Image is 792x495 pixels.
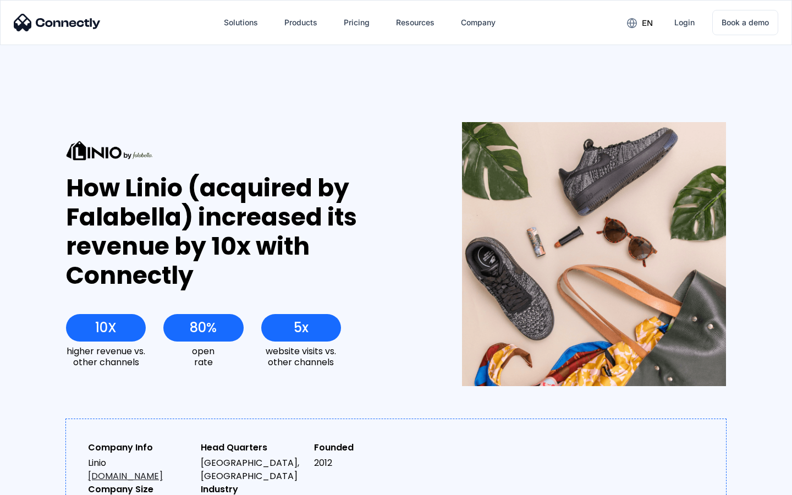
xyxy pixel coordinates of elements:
a: [DOMAIN_NAME] [88,470,163,482]
div: 5x [294,320,309,335]
div: Linio [88,457,192,483]
div: [GEOGRAPHIC_DATA], [GEOGRAPHIC_DATA] [201,457,305,483]
div: Founded [314,441,418,454]
ul: Language list [22,476,66,491]
a: Pricing [335,9,378,36]
div: Solutions [215,9,267,36]
div: Resources [387,9,443,36]
div: Company [452,9,504,36]
a: Login [665,9,703,36]
div: open rate [163,346,243,367]
aside: Language selected: English [11,476,66,491]
div: Login [674,15,695,30]
div: Products [284,15,317,30]
div: How Linio (acquired by Falabella) increased its revenue by 10x with Connectly [66,174,422,290]
div: 2012 [314,457,418,470]
div: higher revenue vs. other channels [66,346,146,367]
div: website visits vs. other channels [261,346,341,367]
div: 80% [190,320,217,335]
div: Company [461,15,496,30]
div: Solutions [224,15,258,30]
div: Resources [396,15,435,30]
img: Connectly Logo [14,14,101,31]
a: Book a demo [712,10,778,35]
div: Company Info [88,441,192,454]
div: en [618,14,661,31]
div: Pricing [344,15,370,30]
div: Products [276,9,326,36]
div: 10X [95,320,117,335]
div: en [642,15,653,31]
div: Head Quarters [201,441,305,454]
